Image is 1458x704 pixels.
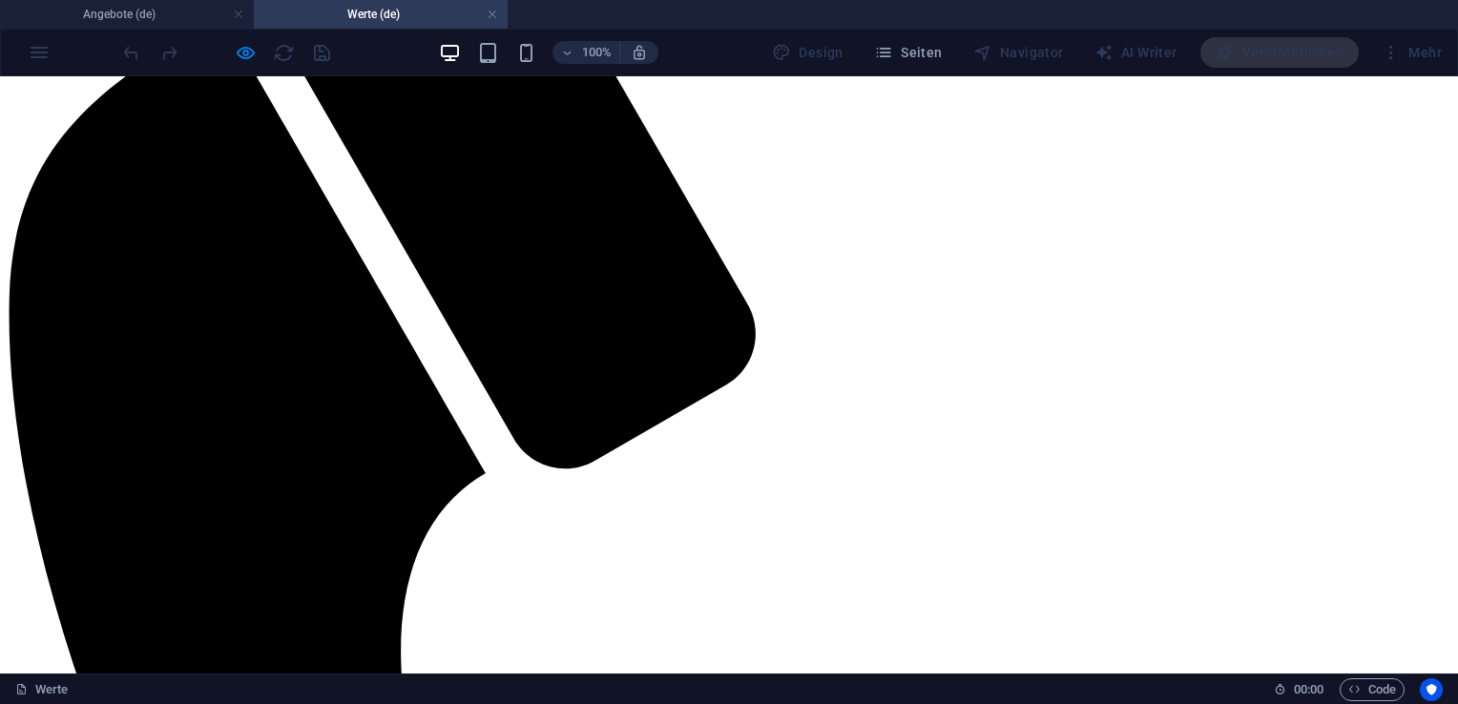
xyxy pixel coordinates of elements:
[1420,678,1443,701] button: Usercentrics
[15,678,69,701] a: Klick, um Auswahl aufzuheben. Doppelklick öffnet Seitenverwaltung
[552,41,620,64] button: 100%
[581,41,612,64] h6: 100%
[1294,678,1323,701] span: 00 00
[631,44,648,61] i: Bei Größenänderung Zoomstufe automatisch an das gewählte Gerät anpassen.
[1340,678,1405,701] button: Code
[1274,678,1324,701] h6: Session-Zeit
[764,37,851,68] div: Design (Strg+Alt+Y)
[1307,682,1310,696] span: :
[1348,678,1396,701] span: Code
[254,4,508,25] h4: Werte (de)
[874,43,943,62] span: Seiten
[866,37,950,68] button: Seiten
